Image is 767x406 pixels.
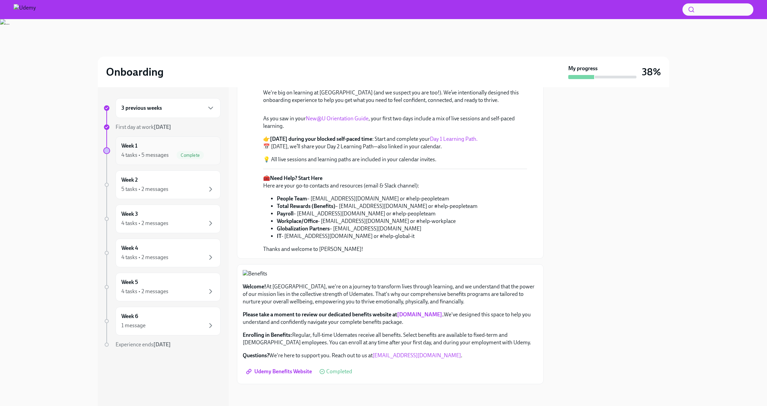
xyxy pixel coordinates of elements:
li: – [EMAIL_ADDRESS][DOMAIN_NAME] or #help-peopleteam [277,210,478,217]
p: We've designed this space to help you understand and confidently navigate your complete benefits ... [243,311,538,326]
li: – [EMAIL_ADDRESS][DOMAIN_NAME] or #help-peopleteam [277,195,478,202]
div: 4 tasks • 2 messages [121,288,168,295]
p: We're big on learning at [GEOGRAPHIC_DATA] (and we suspect you are too!). We’ve intentionally des... [263,89,527,104]
h2: Onboarding [106,65,164,79]
h6: Week 4 [121,244,138,252]
li: – [EMAIL_ADDRESS][DOMAIN_NAME] [277,225,478,232]
strong: My progress [568,65,598,72]
span: Experience ends [116,341,171,348]
strong: Need Help? Start Here [270,175,322,181]
div: 4 tasks • 2 messages [121,254,168,261]
li: - [EMAIL_ADDRESS][DOMAIN_NAME] or #help-workplace [277,217,478,225]
p: 💡 All live sessions and learning paths are included in your calendar invites. [263,156,527,163]
span: Completed [326,369,352,374]
strong: Enrolling in Benefits: [243,332,292,338]
p: 👉 : Start and complete your 📅 [DATE], we’ll share your Day 2 Learning Path—also linked in your ca... [263,135,527,150]
a: Week 34 tasks • 2 messages [103,205,221,233]
button: Zoom image [243,270,538,277]
a: [EMAIL_ADDRESS][DOMAIN_NAME] [373,352,461,359]
p: Thanks and welcome to [PERSON_NAME]! [263,245,478,253]
strong: People Team [277,195,307,202]
strong: [DATE] [153,341,171,348]
strong: Payroll [277,210,294,217]
a: New@U Orientation Guide [306,115,369,122]
h6: Week 1 [121,142,137,150]
span: First day at work [116,124,171,130]
p: As you saw in your , your first two days include a mix of live sessions and self-paced learning. [263,115,527,130]
div: 3 previous weeks [116,98,221,118]
li: - [EMAIL_ADDRESS][DOMAIN_NAME] or #help-global-it [277,232,478,240]
a: Week 14 tasks • 5 messagesComplete [103,136,221,165]
div: 4 tasks • 2 messages [121,220,168,227]
div: 5 tasks • 2 messages [121,185,168,193]
li: – [EMAIL_ADDRESS][DOMAIN_NAME] or #help-peopleteam [277,202,478,210]
strong: Total Rewards (Benefits) [277,203,335,209]
div: 1 message [121,322,146,329]
img: Udemy [14,4,36,15]
p: At [GEOGRAPHIC_DATA], we're on a journey to transform lives through learning, and we understand t... [243,283,538,305]
h6: Week 5 [121,279,138,286]
a: Week 61 message [103,307,221,335]
a: Udemy Benefits Website [243,365,317,378]
a: First day at work[DATE] [103,123,221,131]
a: Day 1 Learning Path. [430,136,478,142]
a: Week 25 tasks • 2 messages [103,170,221,199]
p: 🧰 Here are your go-to contacts and resources (email & Slack channel): [263,175,478,190]
strong: Questions? [243,352,269,359]
span: Complete [177,153,204,158]
strong: Globalization Partners [277,225,330,232]
span: Udemy Benefits Website [247,368,312,375]
a: [DOMAIN_NAME] [397,311,442,318]
h6: Week 3 [121,210,138,218]
strong: Please take a moment to review our dedicated benefits website at . [243,311,444,318]
strong: [DATE] [154,124,171,130]
a: Week 44 tasks • 2 messages [103,239,221,267]
h3: 38% [642,66,661,78]
strong: [DATE] during your blocked self-paced time [270,136,372,142]
h6: Week 6 [121,313,138,320]
h6: 3 previous weeks [121,104,162,112]
p: We're here to support you. Reach out to us at . [243,352,538,359]
strong: IT [277,233,282,239]
h6: Week 2 [121,176,138,184]
a: Week 54 tasks • 2 messages [103,273,221,301]
strong: Workplace/Office [277,218,318,224]
div: 4 tasks • 5 messages [121,151,169,159]
p: Regular, full-time Udemates receive all benefits. Select benefits are available to fixed-term and... [243,331,538,346]
strong: Welcome! [243,283,266,290]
